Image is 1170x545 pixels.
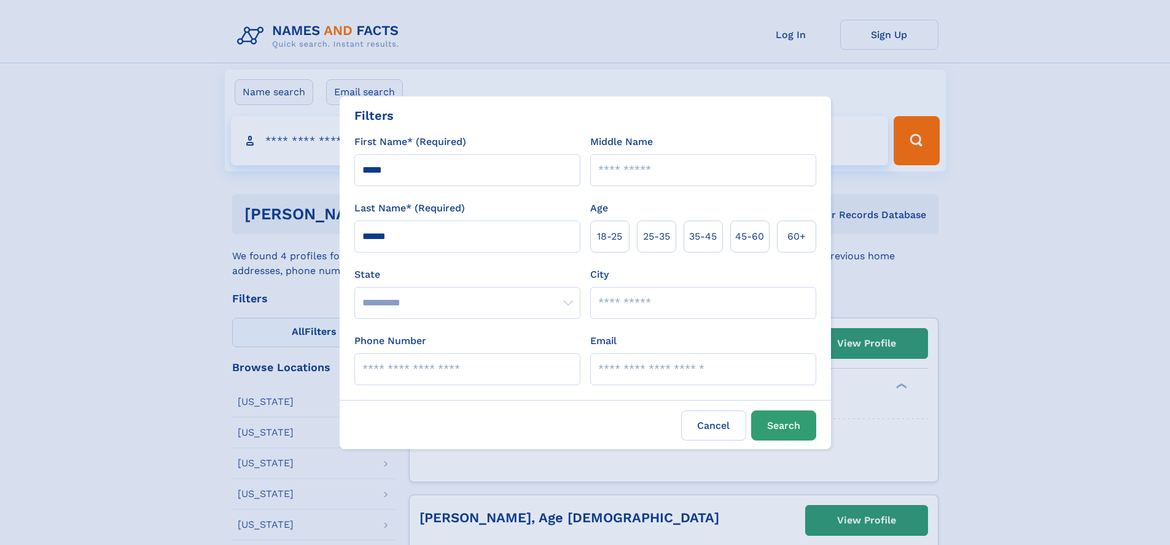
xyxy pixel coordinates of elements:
span: 45‑60 [735,229,764,244]
label: Middle Name [590,135,653,149]
div: Filters [354,106,394,125]
label: City [590,267,609,282]
button: Search [751,410,816,441]
label: Cancel [681,410,746,441]
span: 60+ [787,229,806,244]
span: 18‑25 [597,229,622,244]
label: State [354,267,580,282]
span: 35‑45 [689,229,717,244]
label: Age [590,201,608,216]
label: Email [590,334,617,348]
label: First Name* (Required) [354,135,466,149]
span: 25‑35 [643,229,670,244]
label: Phone Number [354,334,426,348]
label: Last Name* (Required) [354,201,465,216]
